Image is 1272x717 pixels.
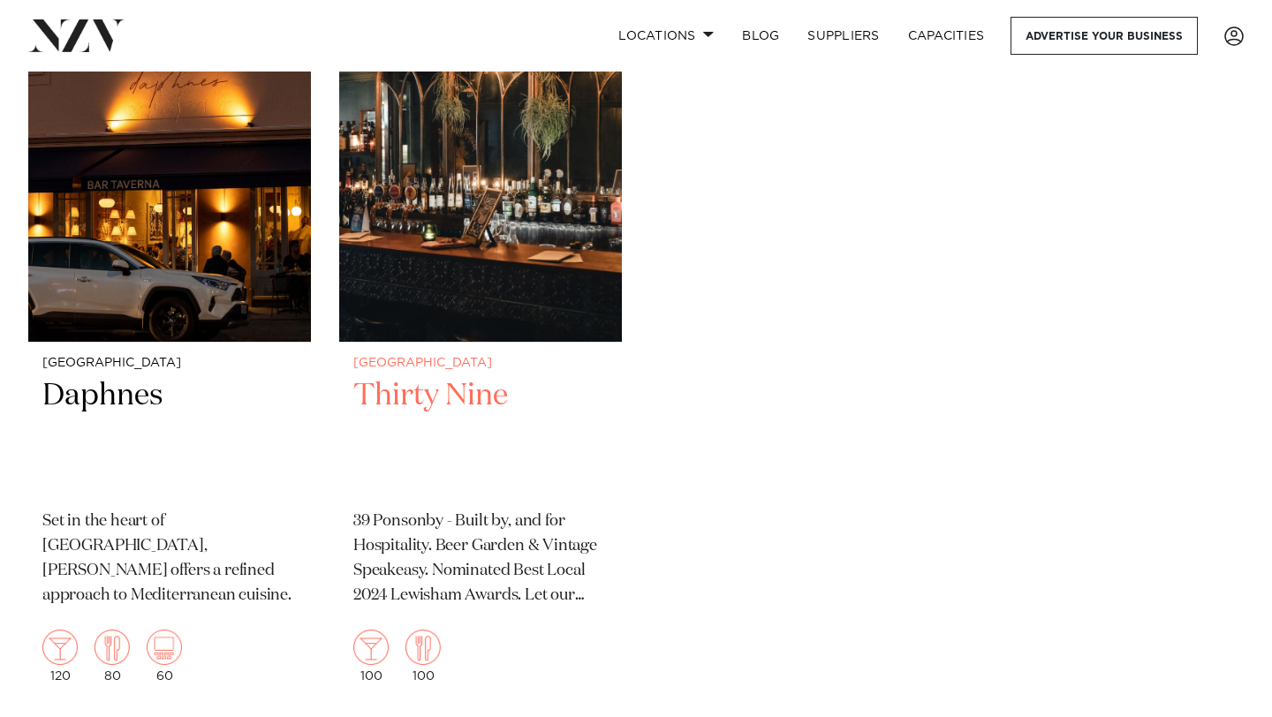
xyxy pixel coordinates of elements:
[353,509,608,608] p: 39 Ponsonby - Built by, and for Hospitality. Beer Garden & Vintage Speakeasy. Nominated Best Loca...
[42,357,297,370] small: [GEOGRAPHIC_DATA]
[95,630,130,665] img: dining.png
[353,376,608,495] h2: Thirty Nine
[793,17,893,55] a: SUPPLIERS
[42,376,297,495] h2: Daphnes
[147,630,182,683] div: 60
[28,19,125,51] img: nzv-logo.png
[42,630,78,665] img: cocktail.png
[353,630,389,683] div: 100
[353,630,389,665] img: cocktail.png
[147,630,182,665] img: theatre.png
[353,357,608,370] small: [GEOGRAPHIC_DATA]
[728,17,793,55] a: BLOG
[42,509,297,608] p: Set in the heart of [GEOGRAPHIC_DATA], [PERSON_NAME] offers a refined approach to Mediterranean c...
[604,17,728,55] a: Locations
[405,630,441,665] img: dining.png
[1011,17,1198,55] a: Advertise your business
[42,630,78,683] div: 120
[95,630,130,683] div: 80
[894,17,999,55] a: Capacities
[405,630,441,683] div: 100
